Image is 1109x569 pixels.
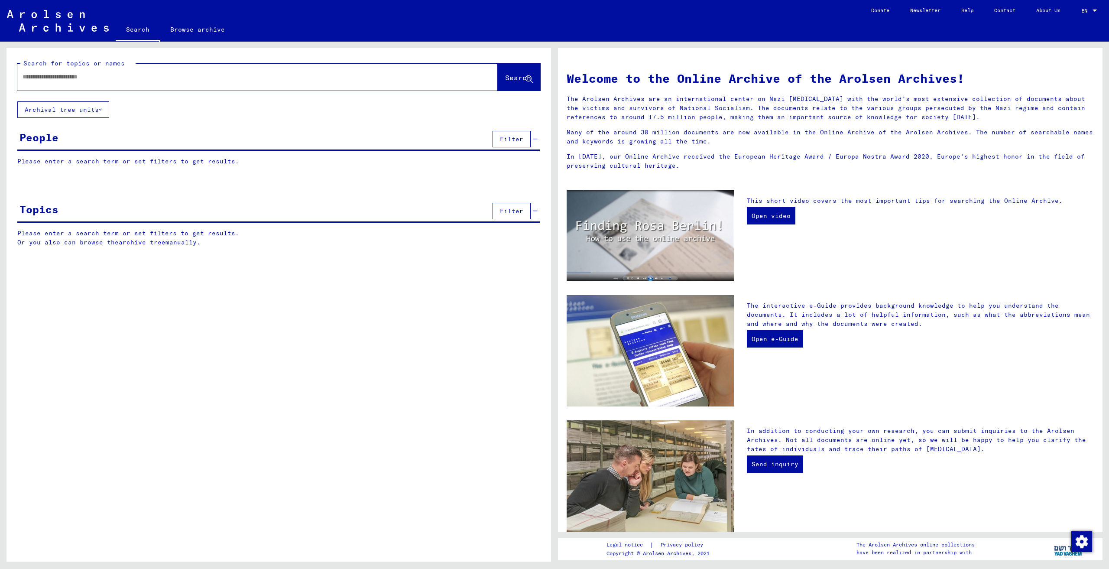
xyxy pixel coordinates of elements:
div: Topics [19,202,58,217]
span: Filter [500,135,523,143]
p: The interactive e-Guide provides background knowledge to help you understand the documents. It in... [747,301,1094,328]
p: The Arolsen Archives online collections [856,541,975,549]
img: video.jpg [567,190,734,281]
p: Please enter a search term or set filters to get results. [17,157,540,166]
p: In addition to conducting your own research, you can submit inquiries to the Arolsen Archives. No... [747,426,1094,454]
img: yv_logo.png [1052,538,1085,559]
p: have been realized in partnership with [856,549,975,556]
p: Copyright © Arolsen Archives, 2021 [606,549,713,557]
p: The Arolsen Archives are an international center on Nazi [MEDICAL_DATA] with the world’s most ext... [567,94,1094,122]
a: Open video [747,207,795,224]
div: People [19,130,58,145]
div: | [606,540,713,549]
h1: Welcome to the Online Archive of the Arolsen Archives! [567,69,1094,88]
span: EN [1081,8,1091,14]
span: Filter [500,207,523,215]
a: Privacy policy [654,540,713,549]
img: Arolsen_neg.svg [7,10,109,32]
mat-label: Search for topics or names [23,59,125,67]
img: eguide.jpg [567,295,734,407]
a: Search [116,19,160,42]
a: Send inquiry [747,455,803,473]
button: Archival tree units [17,101,109,118]
a: Legal notice [606,540,650,549]
img: Change consent [1071,531,1092,552]
p: This short video covers the most important tips for searching the Online Archive. [747,196,1094,205]
img: inquiries.jpg [567,420,734,532]
button: Filter [493,203,531,219]
p: In [DATE], our Online Archive received the European Heritage Award / Europa Nostra Award 2020, Eu... [567,152,1094,170]
a: Open e-Guide [747,330,803,348]
p: Please enter a search term or set filters to get results. Or you also can browse the manually. [17,229,540,247]
button: Search [498,64,540,91]
button: Filter [493,131,531,147]
p: Many of the around 30 million documents are now available in the Online Archive of the Arolsen Ar... [567,128,1094,146]
span: Search [505,73,531,82]
a: archive tree [119,238,165,246]
a: Browse archive [160,19,235,40]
